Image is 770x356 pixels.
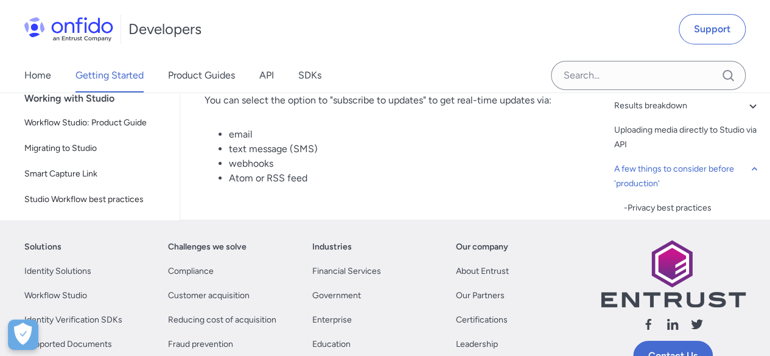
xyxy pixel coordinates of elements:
input: Onfido search input field [551,61,746,90]
a: About Entrust [456,264,509,279]
a: Financial Services [312,264,381,279]
a: Challenges we solve [168,240,247,254]
a: Education [312,337,351,352]
a: Getting Started [75,58,144,92]
button: Open Preferences [8,319,38,350]
a: Compliance [168,264,214,279]
a: Reducing cost of acquisition [168,313,276,327]
span: Studio Workflow best practices [24,192,165,207]
span: Migrating to Studio [24,141,165,156]
a: Smart Capture Link [19,162,170,186]
a: Product Guides [168,58,235,92]
a: Workflow Studio: Product Guide [19,111,170,135]
a: Certifications [456,313,508,327]
a: Our Partners [456,288,505,303]
a: Industries [312,240,352,254]
a: Identity Verification SDKs [24,313,122,327]
a: A few things to consider before 'production' [614,162,760,191]
a: Workflow Studio [24,288,87,303]
a: Government [312,288,361,303]
img: Onfido Logo [24,17,113,41]
a: Enterprise [312,313,352,327]
a: Follow us linkedin [665,317,680,336]
a: Our company [456,240,508,254]
svg: Follow us X (Twitter) [690,317,704,332]
a: API [259,58,274,92]
a: Uploading media directly to Studio via API [614,123,760,152]
a: Migrating to Studio [19,136,170,161]
a: Follow us X (Twitter) [690,317,704,336]
a: Customer acquisition [168,288,250,303]
a: Supported Documents [24,337,112,352]
span: Smart Capture Link [24,167,165,181]
div: Cookie Preferences [8,319,38,350]
div: - Privacy best practices [624,201,760,215]
p: You can select the option to "subscribe to updates" to get real-time updates via: [205,93,563,108]
h1: Developers [128,19,201,39]
a: Leadership [456,337,498,352]
a: Studio Workflow best practices [19,187,170,212]
img: Entrust logo [600,240,746,307]
a: Home [24,58,51,92]
a: Follow us facebook [641,317,656,336]
a: -Privacy best practices [624,201,760,215]
span: Workflow Studio: Product Guide [24,116,165,130]
li: email [229,127,563,142]
svg: Follow us facebook [641,317,656,332]
li: webhooks [229,156,563,171]
a: SDKs [298,58,321,92]
div: Working with Studio [24,86,175,111]
a: Identity Solutions [24,264,91,279]
a: Support [679,14,746,44]
a: Fraud prevention [168,337,233,352]
a: Solutions [24,240,61,254]
li: Atom or RSS feed [229,171,563,186]
a: Results breakdown [614,99,760,113]
svg: Follow us linkedin [665,317,680,332]
li: text message (SMS) [229,142,563,156]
